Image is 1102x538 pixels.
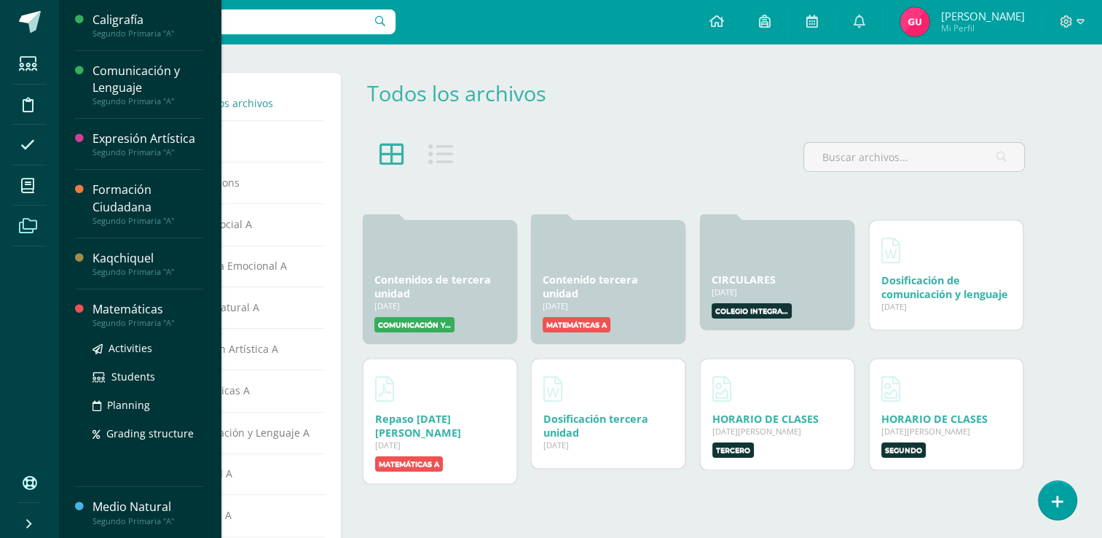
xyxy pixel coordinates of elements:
a: Comunicación y Lenguaje A [160,419,318,445]
div: Comunicación y Lenguaje [93,63,203,96]
span: Planning [107,398,150,412]
span: Expresión Artística A [178,342,278,356]
a: Matemáticas A [160,377,318,403]
a: Inteligencia Emocional A [160,253,318,278]
label: Segundo [881,443,926,458]
span: Students [111,370,155,383]
a: Expresión Artística A [160,335,318,362]
a: CaligrafíaSegundo Primaria "A" [93,12,203,39]
div: Descargar HORARIO DE CLASES.png [712,412,842,426]
a: Dosificación de comunicación y lenguaje [881,273,1008,301]
input: Buscar archivos... [804,143,1024,171]
div: Matemáticas [93,301,203,318]
span: Grading structure [106,426,194,440]
div: Segundo Primaria "A" [93,147,203,157]
a: Formación CiudadanaSegundo Primaria "A" [93,182,203,225]
div: [DATE] [543,300,674,311]
div: [DATE][PERSON_NAME] [712,426,842,437]
div: Segundo Primaria "A" [93,267,203,277]
a: Students [93,368,203,385]
a: Kaqchiquel A [160,461,318,486]
a: Descargar Repaso 09 de Julio 2025.pdf [375,371,394,406]
div: Expresión Artística [93,130,203,147]
a: MatemáticasSegundo Primaria "A" [93,301,203,328]
a: Comunicación y LenguajeSegundo Primaria "A" [93,63,203,106]
div: [DATE] [881,301,1011,312]
label: Matemáticas A [543,317,610,332]
a: Grading structure [93,425,203,442]
a: Expresión ArtísticaSegundo Primaria "A" [93,130,203,157]
a: Medio NaturalSegundo Primaria "A" [93,499,203,526]
div: Contenidos de tercera unidad [374,273,505,300]
span: Mi Perfil [940,22,1024,34]
label: Colegio Integral El Faro [712,303,792,319]
div: Todos los archivos [367,79,568,107]
div: [DATE] [543,440,673,451]
span: Activities [109,341,152,355]
span: [PERSON_NAME] [940,9,1024,23]
div: Segundo Primaria "A" [93,28,203,39]
div: Formación Ciudadana [93,182,203,215]
div: Kaqchiquel [93,250,203,267]
a: HORARIO DE CLASES [881,412,988,426]
div: Segundo Primaria "A" [93,516,203,526]
div: Segundo Primaria "A" [93,318,203,328]
a: Medio Natural A [160,294,318,320]
a: Activities [93,340,203,356]
a: Events [160,128,318,154]
a: Contenido tercera unidad [543,273,638,300]
a: Caligrafía A [160,502,318,528]
div: [DATE] [712,286,843,297]
a: Contenidos de tercera unidad [374,273,491,300]
a: Notifications [160,169,318,195]
a: Todos los archivos [160,88,318,114]
span: Comunicación y Lenguaje A [176,425,310,439]
div: Descargar HORARIO DE CLASES.png [881,412,1011,426]
div: Contenido tercera unidad [543,273,674,300]
div: Descargar Repaso 09 de Julio 2025.pdf [375,412,505,440]
label: Tercero [712,443,754,458]
div: Caligrafía [93,12,203,28]
div: [DATE] [375,440,505,451]
a: Descargar HORARIO DE CLASES.png [712,371,731,406]
a: Medio Social A [160,211,318,237]
div: Descargar Dosificación de comunicación y lenguaje.docx [881,273,1011,301]
input: Search a user… [68,9,395,34]
span: Todos los archivos [184,96,273,110]
img: be674616ac65fc954138655dd538a82d.png [900,7,929,36]
a: CIRCULARES [712,273,776,286]
a: KaqchiquelSegundo Primaria "A" [93,250,203,277]
a: Repaso [DATE][PERSON_NAME] [375,412,461,440]
a: Descargar Dosificación de comunicación y lenguaje.docx [881,233,900,268]
a: Planning [93,397,203,413]
div: [DATE] [374,300,505,311]
div: Segundo Primaria "A" [93,216,203,226]
div: Segundo Primaria "A" [93,96,203,106]
a: Descargar HORARIO DE CLASES.png [881,371,900,406]
a: HORARIO DE CLASES [712,412,819,426]
div: CIRCULARES [712,273,843,286]
div: [DATE][PERSON_NAME] [881,426,1011,437]
span: Inteligencia Emocional A [168,259,287,273]
a: Descargar Dosificación tercera unidad.docx [543,371,562,406]
div: Descargar Dosificación tercera unidad.docx [543,412,673,440]
a: Todos los archivos [367,79,546,107]
div: Medio Natural [93,499,203,515]
a: Dosificación tercera unidad [543,412,648,440]
label: Matemáticas A [375,456,443,472]
label: Comunicación y Lenguaje A [374,317,454,332]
